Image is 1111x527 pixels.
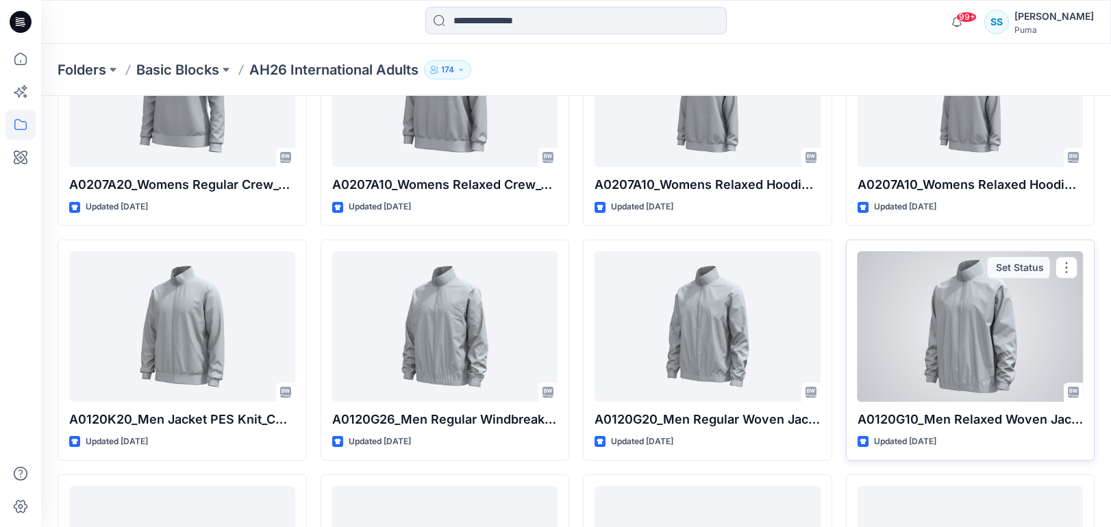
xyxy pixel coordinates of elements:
p: 174 [441,62,454,77]
p: A0207A20_Womens Regular Crew_CV03 [69,175,295,194]
p: A0207A10_Womens Relaxed Hoodie_Overlapped_CV01 [595,175,821,194]
p: Updated [DATE] [349,435,411,449]
span: 99+ [956,12,977,23]
a: Basic Blocks [136,60,219,79]
p: A0120G26_Men Regular Windbreaker_CV03 [332,410,558,429]
div: Puma [1014,25,1094,35]
p: A0207A10_Womens Relaxed Hoodie_Kissing_CV01 [858,175,1084,194]
div: [PERSON_NAME] [1014,8,1094,25]
p: Updated [DATE] [611,200,673,214]
a: A0120G10_Men Relaxed Woven Jacket_CV03 [858,251,1084,402]
p: Updated [DATE] [86,435,148,449]
button: 174 [424,60,471,79]
a: A0120G20_Men Regular Woven Jacket_CV03 [595,251,821,402]
p: Updated [DATE] [611,435,673,449]
p: A0120G10_Men Relaxed Woven Jacket_CV03 [858,410,1084,429]
p: Updated [DATE] [874,200,936,214]
p: A0120G20_Men Regular Woven Jacket_CV03 [595,410,821,429]
p: Updated [DATE] [349,200,411,214]
a: A0120G26_Men Regular Windbreaker_CV03 [332,251,558,402]
p: AH26 International Adults [249,60,419,79]
p: A0207A10_Womens Relaxed Crew_CV03 [332,175,558,194]
p: Updated [DATE] [86,200,148,214]
div: SS [984,10,1009,34]
a: Folders [58,60,106,79]
p: Updated [DATE] [874,435,936,449]
p: A0120K20_Men Jacket PES Knit_CV03 [69,410,295,429]
a: A0120K20_Men Jacket PES Knit_CV03 [69,251,295,402]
